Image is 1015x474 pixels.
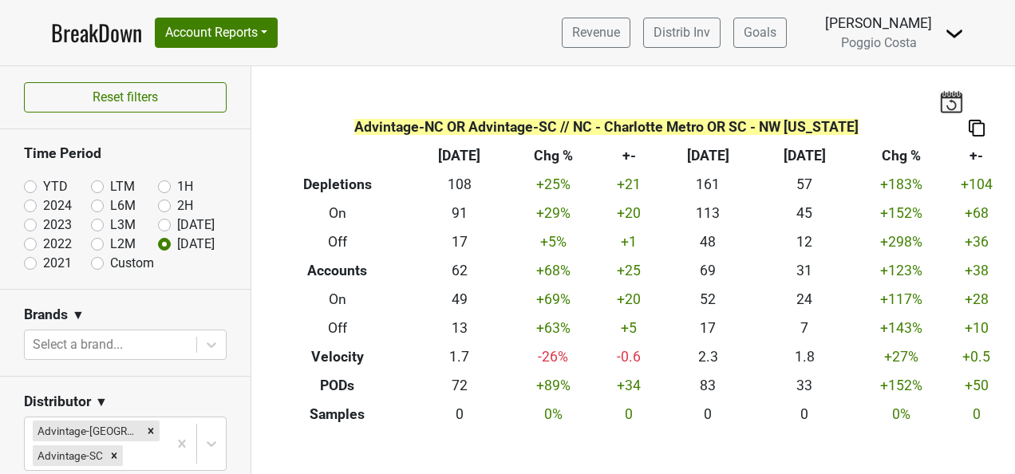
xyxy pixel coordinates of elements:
td: 52 [660,286,756,314]
td: 62 [411,257,507,286]
td: +25 % [507,171,598,199]
th: +- [598,142,660,171]
td: +20 [598,286,660,314]
th: PODs [263,371,411,400]
td: +25 [598,257,660,286]
label: L2M [110,235,136,254]
label: Custom [110,254,154,273]
label: 1H [177,177,193,196]
label: 2023 [43,215,72,235]
th: [DATE] [411,142,507,171]
td: 17 [411,228,507,257]
td: 49 [411,286,507,314]
span: Poggio Costa [841,35,917,50]
div: Remove Advintage-SC [105,445,123,466]
label: 2024 [43,196,72,215]
th: +- [950,142,1003,171]
label: 2H [177,196,193,215]
button: Account Reports [155,18,278,48]
td: 113 [660,199,756,228]
td: 0 % [507,400,598,429]
h3: Distributor [24,393,91,410]
td: -26 % [507,342,598,371]
td: 1.7 [411,342,507,371]
label: [DATE] [177,215,215,235]
th: Accounts [263,257,411,286]
h3: Brands [24,306,68,323]
td: 83 [660,371,756,400]
td: +5 [598,314,660,342]
td: +117 % [853,286,950,314]
th: [DATE] [756,142,853,171]
th: Off [263,314,411,342]
label: LTM [110,177,135,196]
td: +29 % [507,199,598,228]
td: -0.6 [598,342,660,371]
td: 17 [660,314,756,342]
td: 91 [411,199,507,228]
td: 12 [756,228,853,257]
td: +36 [950,228,1003,257]
div: Remove Advintage-NC [142,421,160,441]
td: +68 [950,199,1003,228]
div: [PERSON_NAME] [825,13,932,34]
td: +28 [950,286,1003,314]
td: 0 [950,400,1003,429]
td: 57 [756,171,853,199]
td: +27 % [853,342,950,371]
label: L6M [110,196,136,215]
span: ▼ [95,393,108,412]
td: +123 % [853,257,950,286]
td: +298 % [853,228,950,257]
img: Dropdown Menu [945,24,964,43]
td: 33 [756,371,853,400]
td: 13 [411,314,507,342]
td: 31 [756,257,853,286]
th: Chg % [853,142,950,171]
span: ▼ [72,306,85,325]
td: +10 [950,314,1003,342]
td: +69 % [507,286,598,314]
td: 24 [756,286,853,314]
label: 2021 [43,254,72,273]
td: 0 [598,400,660,429]
div: Advintage-SC [33,445,105,466]
a: Revenue [562,18,630,48]
th: Chg % [507,142,598,171]
td: 48 [660,228,756,257]
td: +63 % [507,314,598,342]
td: 45 [756,199,853,228]
td: +0.5 [950,342,1003,371]
div: Advintage-[GEOGRAPHIC_DATA] [33,421,142,441]
td: 0 [660,400,756,429]
span: Advintage-NC OR Advintage-SC // NC - Charlotte Metro OR SC - NW [US_STATE] [354,119,859,135]
td: 72 [411,371,507,400]
a: BreakDown [51,16,142,49]
td: +50 [950,371,1003,400]
th: On [263,199,411,228]
td: 2.3 [660,342,756,371]
td: 0 [411,400,507,429]
th: Samples [263,400,411,429]
td: +152 % [853,199,950,228]
td: +183 % [853,171,950,199]
td: 108 [411,171,507,199]
label: [DATE] [177,235,215,254]
td: +143 % [853,314,950,342]
label: L3M [110,215,136,235]
label: 2022 [43,235,72,254]
td: +20 [598,199,660,228]
td: +152 % [853,371,950,400]
td: 69 [660,257,756,286]
td: +104 [950,171,1003,199]
img: Copy to clipboard [969,120,985,136]
td: +68 % [507,257,598,286]
td: 161 [660,171,756,199]
a: Goals [733,18,787,48]
td: +21 [598,171,660,199]
td: +89 % [507,371,598,400]
a: Distrib Inv [643,18,721,48]
th: On [263,286,411,314]
h3: Time Period [24,145,227,162]
td: 1.8 [756,342,853,371]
